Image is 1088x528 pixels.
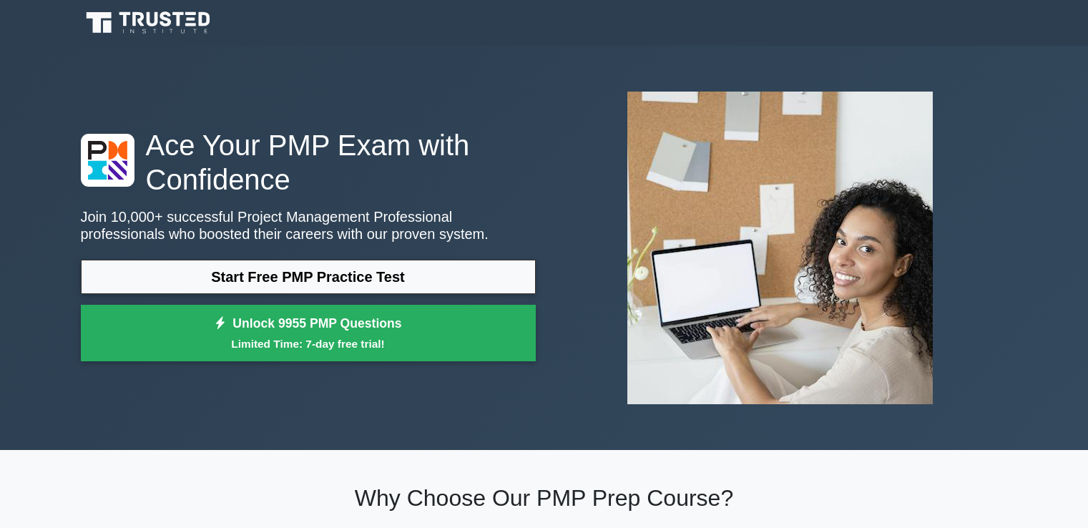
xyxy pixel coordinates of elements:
p: Join 10,000+ successful Project Management Professional professionals who boosted their careers w... [81,208,536,243]
a: Start Free PMP Practice Test [81,260,536,294]
small: Limited Time: 7-day free trial! [99,336,518,352]
h1: Ace Your PMP Exam with Confidence [81,128,536,197]
h2: Why Choose Our PMP Prep Course? [81,484,1008,512]
a: Unlock 9955 PMP QuestionsLimited Time: 7-day free trial! [81,305,536,362]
